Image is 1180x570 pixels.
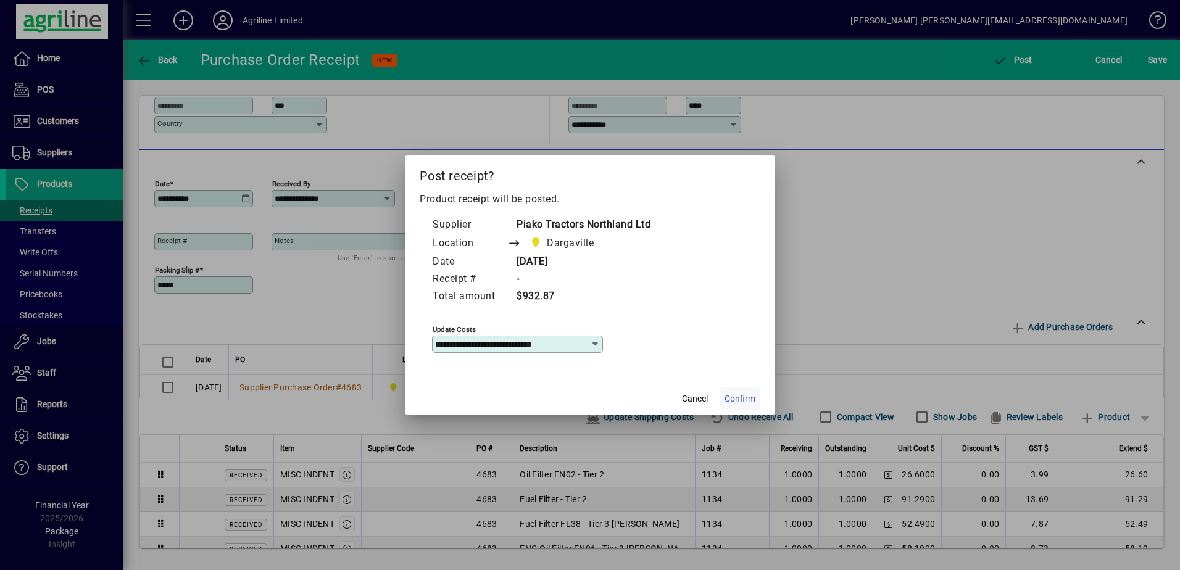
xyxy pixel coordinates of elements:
td: Location [432,234,507,254]
td: Total amount [432,288,507,305]
mat-label: Update costs [433,325,476,334]
td: Piako Tractors Northland Ltd [507,217,650,234]
td: [DATE] [507,254,650,271]
span: Dargaville [526,234,599,252]
button: Cancel [675,387,715,410]
td: $932.87 [507,288,650,305]
td: Supplier [432,217,507,234]
h2: Post receipt? [405,155,775,191]
p: Product receipt will be posted. [420,192,760,207]
span: Cancel [682,392,708,405]
span: Dargaville [547,236,594,250]
button: Confirm [720,387,760,410]
td: - [507,271,650,288]
td: Receipt # [432,271,507,288]
td: Date [432,254,507,271]
span: Confirm [725,392,755,405]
